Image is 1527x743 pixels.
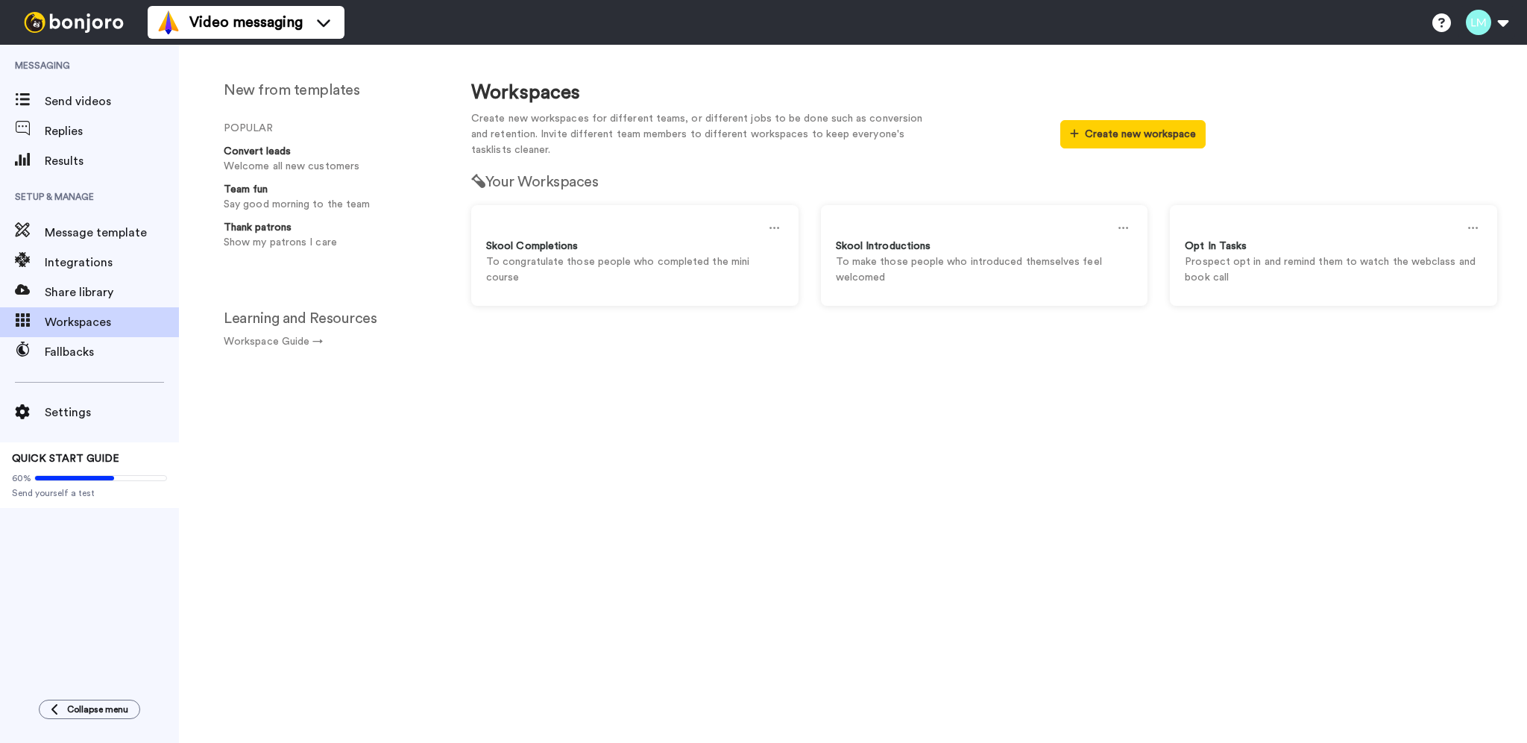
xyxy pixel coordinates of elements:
[224,146,291,157] strong: Convert leads
[821,205,1148,306] a: Skool IntroductionsTo make those people who introduced themselves feel welcomed
[224,235,435,251] p: Show my patrons I care
[45,343,179,361] span: Fallbacks
[45,224,179,242] span: Message template
[12,472,31,484] span: 60%
[45,283,179,301] span: Share library
[1185,239,1482,254] div: Opt In Tasks
[45,93,179,110] span: Send videos
[45,122,179,140] span: Replies
[45,254,179,272] span: Integrations
[1185,254,1482,286] p: Prospect opt in and remind them to watch the webclass and book call
[836,239,1133,254] div: Skool Introductions
[224,310,441,327] h2: Learning and Resources
[216,144,441,175] a: Convert leadsWelcome all new customers
[12,487,167,499] span: Send yourself a test
[189,12,303,33] span: Video messaging
[67,703,128,715] span: Collapse menu
[224,159,435,175] p: Welcome all new customers
[471,205,799,306] a: Skool CompletionsTo congratulate those people who completed the mini course
[216,182,441,213] a: Team funSay good morning to the team
[486,239,784,254] div: Skool Completions
[471,111,933,158] p: Create new workspaces for different teams, or different jobs to be done such as conversion and re...
[224,121,441,137] li: POPULAR
[1170,205,1497,306] a: Opt In TasksProspect opt in and remind them to watch the webclass and book call
[216,220,441,251] a: Thank patronsShow my patrons I care
[45,152,179,170] span: Results
[1060,129,1206,139] a: Create new workspace
[224,184,268,195] strong: Team fun
[471,174,1497,190] h2: Your Workspaces
[486,254,784,286] p: To congratulate those people who completed the mini course
[471,82,1497,104] h1: Workspaces
[224,336,323,347] a: Workspace Guide →
[1060,120,1206,148] button: Create new workspace
[45,404,179,421] span: Settings
[39,700,140,719] button: Collapse menu
[157,10,180,34] img: vm-color.svg
[12,454,119,464] span: QUICK START GUIDE
[224,197,435,213] p: Say good morning to the team
[836,254,1133,286] p: To make those people who introduced themselves feel welcomed
[224,222,292,233] strong: Thank patrons
[224,82,441,98] h2: New from templates
[18,12,130,33] img: bj-logo-header-white.svg
[45,313,179,331] span: Workspaces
